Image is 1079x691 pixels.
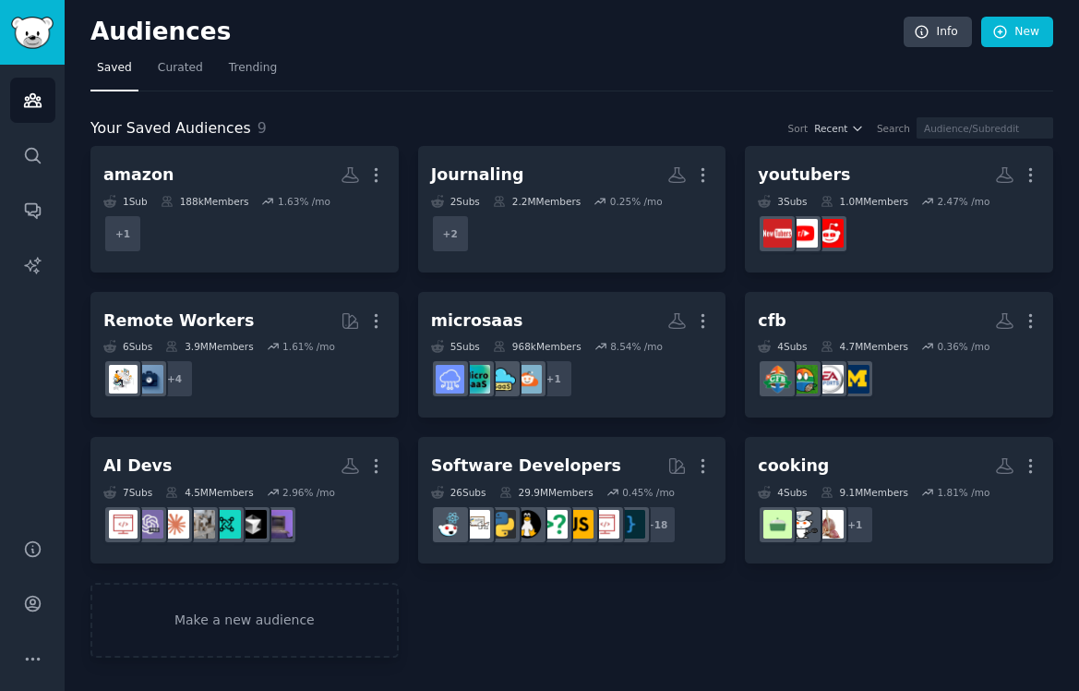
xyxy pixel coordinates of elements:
img: NCAAFBseries [815,365,844,394]
img: Python [487,510,516,539]
img: MicroSaaSBR [513,365,542,394]
span: Your Saved Audiences [90,117,251,140]
div: + 18 [638,505,677,544]
div: 4 Sub s [758,340,807,353]
div: 26 Sub s [431,486,486,499]
div: Search [877,122,910,135]
div: Journaling [431,164,524,187]
div: + 1 [103,214,142,253]
img: cookingforbeginners [763,510,792,539]
h2: Audiences [90,18,904,47]
div: 3 Sub s [758,195,807,208]
a: Journaling2Subs2.2MMembers0.25% /mo+2 [418,146,726,273]
img: work [135,365,163,394]
a: Trending [222,54,283,91]
img: CookingCircleJerk [815,510,844,539]
a: amazon1Sub188kMembers1.63% /mo+1 [90,146,399,273]
img: NewTubers [763,219,792,248]
button: Recent [814,122,864,135]
div: 1.81 % /mo [937,486,989,499]
div: + 1 [534,359,573,398]
div: 0.36 % /mo [937,340,989,353]
div: 0.45 % /mo [622,486,675,499]
img: vibecoding [264,510,293,539]
div: amazon [103,164,174,187]
img: cursor [238,510,267,539]
div: 7 Sub s [103,486,152,499]
img: javascript [565,510,593,539]
img: LLMDevs [212,510,241,539]
div: 6 Sub s [103,340,152,353]
div: + 4 [155,359,194,398]
div: microsaas [431,309,523,333]
img: microsaas [462,365,490,394]
span: Recent [814,122,847,135]
div: 968k Members [493,340,581,353]
div: 1.61 % /mo [282,340,335,353]
span: Saved [97,60,132,77]
div: Software Developers [431,455,621,478]
img: ChatGPTCoding [186,510,215,539]
div: 4.7M Members [821,340,908,353]
div: cooking [758,455,829,478]
a: cfb4Subs4.7MMembers0.36% /moMichiganWolverinesNCAAFBseriescfbballCFB [745,292,1053,418]
a: Info [904,17,972,48]
img: cfbball [789,365,818,394]
div: 0.25 % /mo [610,195,663,208]
img: AskCulinary [789,510,818,539]
div: 1.0M Members [821,195,908,208]
img: learnpython [462,510,490,539]
img: webdev [109,510,138,539]
img: MichiganWolverines [841,365,869,394]
div: 2 Sub s [431,195,480,208]
input: Audience/Subreddit [917,117,1053,139]
div: 2.2M Members [493,195,581,208]
div: 8.54 % /mo [610,340,663,353]
img: cscareerquestions [539,510,568,539]
a: youtubers3Subs1.0MMembers2.47% /moSmallYoutubersyoutubersNewTubers [745,146,1053,273]
img: programming [617,510,645,539]
div: 4 Sub s [758,486,807,499]
div: 3.9M Members [165,340,253,353]
img: SaaS [436,365,464,394]
div: + 1 [835,505,874,544]
div: Sort [788,122,809,135]
img: linux [513,510,542,539]
img: SmallYoutubers [815,219,844,248]
a: Saved [90,54,138,91]
div: 29.9M Members [499,486,593,499]
img: youtubers [789,219,818,248]
div: + 2 [431,214,470,253]
a: Software Developers26Subs29.9MMembers0.45% /mo+18programmingwebdevjavascriptcscareerquestionslinu... [418,437,726,564]
a: Make a new audience [90,583,399,658]
div: youtubers [758,164,850,187]
div: 1.63 % /mo [278,195,330,208]
div: 2.47 % /mo [937,195,989,208]
span: Curated [158,60,203,77]
a: Remote Workers6Subs3.9MMembers1.61% /mo+4workRemoteJobs [90,292,399,418]
img: ClaudeAI [161,510,189,539]
div: 4.5M Members [165,486,253,499]
a: New [981,17,1053,48]
img: RemoteJobs [109,365,138,394]
img: micro_saas [487,365,516,394]
a: Curated [151,54,210,91]
div: 1 Sub [103,195,148,208]
span: 9 [258,119,267,137]
img: webdev [591,510,619,539]
img: CFB [763,365,792,394]
div: AI Devs [103,455,172,478]
div: 5 Sub s [431,340,480,353]
div: 188k Members [161,195,249,208]
img: GummySearch logo [11,17,54,49]
a: AI Devs7Subs4.5MMembers2.96% /movibecodingcursorLLMDevsChatGPTCodingClaudeAIChatGPTProwebdev [90,437,399,564]
img: ChatGPTPro [135,510,163,539]
span: Trending [229,60,277,77]
div: Remote Workers [103,309,254,333]
div: cfb [758,309,786,333]
div: 9.1M Members [821,486,908,499]
a: cooking4Subs9.1MMembers1.81% /mo+1CookingCircleJerkAskCulinarycookingforbeginners [745,437,1053,564]
img: reactjs [436,510,464,539]
div: 2.96 % /mo [282,486,335,499]
a: microsaas5Subs968kMembers8.54% /mo+1MicroSaaSBRmicro_saasmicrosaasSaaS [418,292,726,418]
